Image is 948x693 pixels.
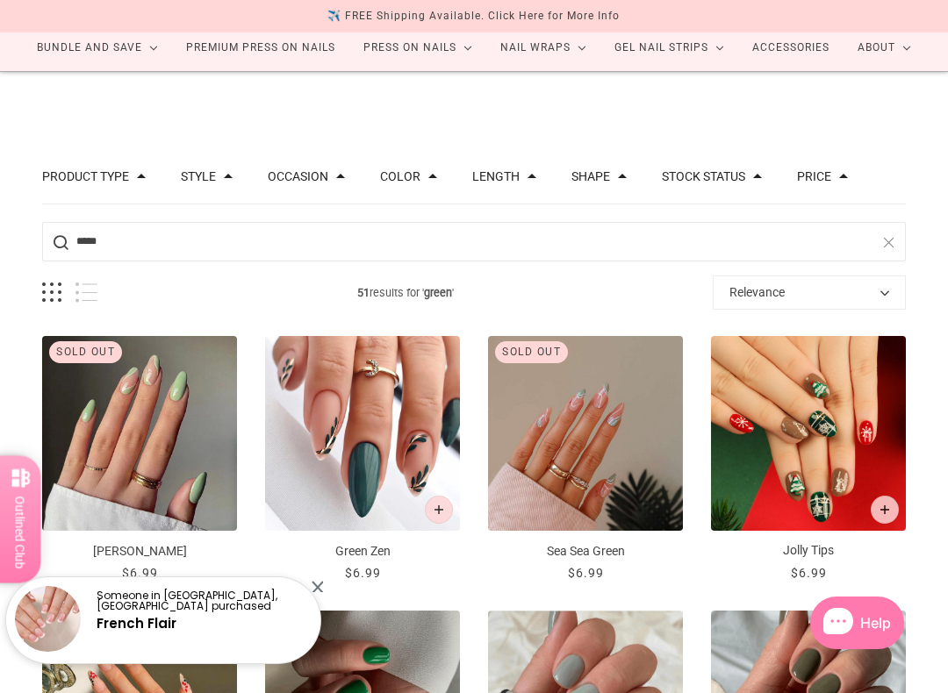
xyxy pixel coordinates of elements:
div: Sold out [495,341,568,363]
a: Kelly Green [42,336,237,582]
button: Filter by Occasion [268,170,328,182]
a: Gel Nail Strips [600,25,738,71]
span: $6.99 [345,566,381,580]
span: $6.99 [568,566,604,580]
a: Accessories [738,25,844,71]
a: French Flair [97,614,176,632]
button: Filter by Product type [42,170,129,182]
span: results for ' ' [97,283,713,302]
div: ✈️ FREE Shipping Available. Click Here for More Info [327,7,620,25]
a: Green Zen [265,336,460,582]
button: Filter by Color [380,170,420,182]
a: Press On Nails [349,25,486,71]
button: List view [75,282,97,303]
button: Filter by Stock status [662,170,745,182]
p: Jolly Tips [711,541,906,560]
span: $6.99 [791,566,827,580]
a: Sea Sea Green [488,336,683,582]
button: Relevance [713,275,906,310]
button: Filter by Style [181,170,216,182]
a: Bundle and Save [23,25,172,71]
p: [PERSON_NAME] [42,542,237,561]
p: Green Zen [265,542,460,561]
a: Premium Press On Nails [172,25,349,71]
div: Sold out [49,341,122,363]
a: Nail Wraps [486,25,600,71]
b: green [424,286,452,299]
button: Filter by Shape [571,170,610,182]
button: Add to cart [871,496,899,524]
button: Filter by Length [472,170,520,182]
p: Someone in [GEOGRAPHIC_DATA], [GEOGRAPHIC_DATA] purchased [97,590,305,611]
b: 51 [357,286,370,299]
button: Filter by Price [797,170,831,182]
button: Grid view [42,282,61,303]
p: Sea Sea Green [488,542,683,561]
a: Jolly Tips [711,336,906,582]
button: Add to cart [425,496,453,524]
a: About [844,25,925,71]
